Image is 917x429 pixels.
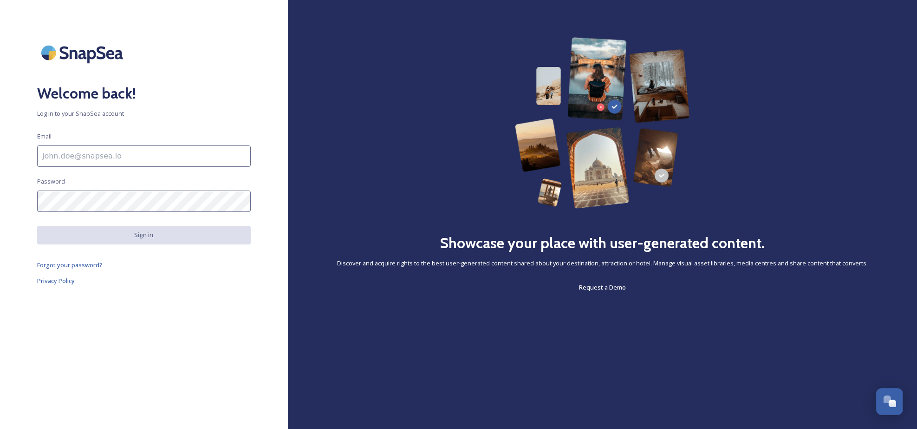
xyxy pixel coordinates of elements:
[579,282,626,293] a: Request a Demo
[37,109,251,118] span: Log in to your SnapSea account
[579,283,626,291] span: Request a Demo
[37,177,65,186] span: Password
[37,226,251,244] button: Sign in
[37,132,52,141] span: Email
[37,275,251,286] a: Privacy Policy
[876,388,903,415] button: Open Chat
[37,259,251,271] a: Forgot your password?
[37,82,251,105] h2: Welcome back!
[515,37,690,209] img: 63b42ca75bacad526042e722_Group%20154-p-800.png
[37,261,103,269] span: Forgot your password?
[337,259,868,268] span: Discover and acquire rights to the best user-generated content shared about your destination, att...
[37,145,251,167] input: john.doe@snapsea.io
[440,232,765,254] h2: Showcase your place with user-generated content.
[37,37,130,68] img: SnapSea Logo
[37,277,75,285] span: Privacy Policy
